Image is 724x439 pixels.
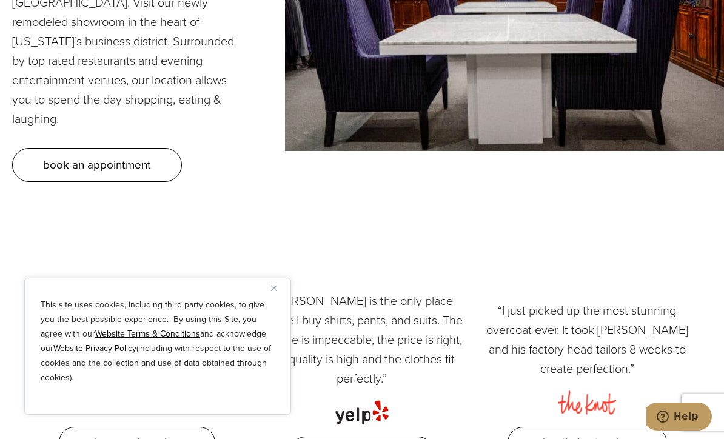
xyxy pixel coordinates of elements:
a: book an appointment [12,148,182,182]
img: Close [271,286,277,291]
p: “[PERSON_NAME] is the only place where I buy shirts, pants, and suits. The service is impeccable,... [256,291,468,388]
button: Close [271,281,286,295]
p: This site uses cookies, including third party cookies, to give you the best possible experience. ... [41,298,275,385]
a: Website Terms & Conditions [95,327,200,340]
iframe: Opens a widget where you can chat to one of our agents [646,403,712,433]
p: “I just picked up the most stunning overcoat ever. It took [PERSON_NAME] and his factory head tai... [481,301,693,378]
span: book an appointment [43,156,151,173]
img: yelp [335,388,389,424]
img: the knot [558,378,617,415]
a: Website Privacy Policy [53,342,136,355]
